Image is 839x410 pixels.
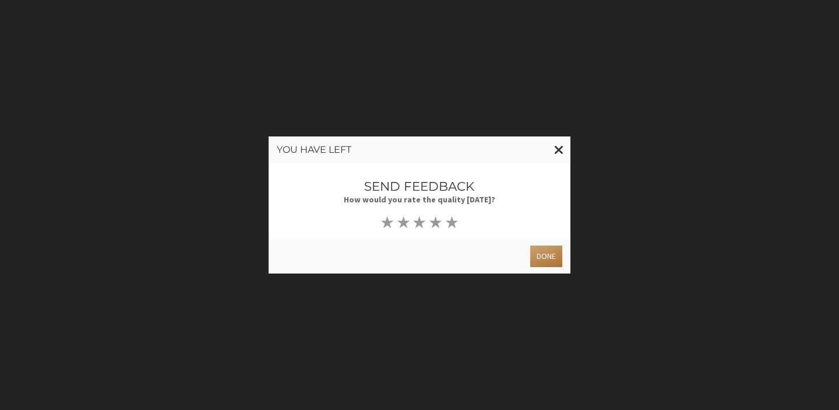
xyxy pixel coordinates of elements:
button: Done [530,246,562,267]
button: ★ [395,214,411,230]
button: Close modal [548,136,570,163]
button: ★ [411,214,428,230]
b: How would you rate the quality [DATE]? [344,194,495,205]
button: ★ [379,214,396,230]
button: ★ [428,214,444,230]
h3: Send feedback [308,180,531,193]
h3: You have left [277,145,562,155]
button: ★ [444,214,460,230]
